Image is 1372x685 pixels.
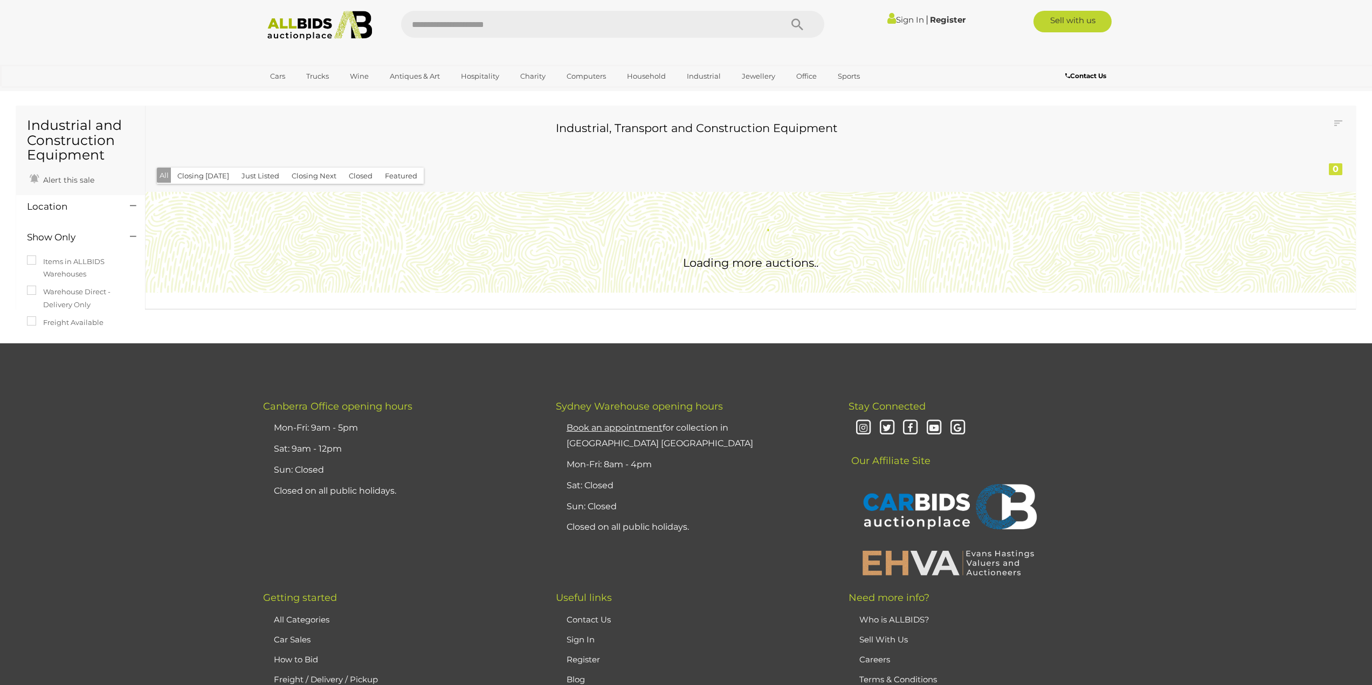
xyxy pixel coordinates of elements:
[901,419,920,438] i: Facebook
[857,473,1040,544] img: CARBIDS Auctionplace
[378,168,424,184] button: Featured
[680,67,728,85] a: Industrial
[789,67,824,85] a: Office
[564,454,822,475] li: Mon-Fri: 8am - 4pm
[560,67,613,85] a: Computers
[683,256,818,269] span: Loading more auctions..
[849,592,929,604] span: Need more info?
[27,316,104,329] label: Freight Available
[27,171,97,187] a: Alert this sale
[859,634,908,645] a: Sell With Us
[27,202,114,212] h4: Location
[271,418,529,439] li: Mon-Fri: 9am - 5pm
[564,496,822,517] li: Sun: Closed
[40,175,94,185] span: Alert this sale
[567,634,595,645] a: Sign In
[164,122,1229,134] h3: Industrial, Transport and Construction Equipment
[342,168,379,184] button: Closed
[263,85,354,103] a: [GEOGRAPHIC_DATA]
[1329,163,1342,175] div: 0
[859,614,929,625] a: Who is ALLBIDS?
[878,419,897,438] i: Twitter
[274,674,378,684] a: Freight / Delivery / Pickup
[567,614,611,625] a: Contact Us
[1065,72,1106,80] b: Contact Us
[27,255,134,281] label: Items in ALLBIDS Warehouses
[27,286,134,311] label: Warehouse Direct - Delivery Only
[343,67,376,85] a: Wine
[27,118,134,163] h1: Industrial and Construction Equipment
[849,439,930,467] span: Our Affiliate Site
[887,15,924,25] a: Sign In
[567,654,600,665] a: Register
[274,634,311,645] a: Car Sales
[859,654,890,665] a: Careers
[857,549,1040,577] img: EHVA | Evans Hastings Valuers and Auctioneers
[620,67,673,85] a: Household
[27,232,114,243] h4: Show Only
[567,674,585,684] a: Blog
[770,11,824,38] button: Search
[513,67,553,85] a: Charity
[831,67,867,85] a: Sports
[157,168,171,183] button: All
[854,419,873,438] i: Instagram
[263,67,292,85] a: Cars
[285,168,343,184] button: Closing Next
[271,460,529,481] li: Sun: Closed
[235,168,286,184] button: Just Listed
[735,67,782,85] a: Jewellery
[926,13,928,25] span: |
[567,423,753,448] a: Book an appointmentfor collection in [GEOGRAPHIC_DATA] [GEOGRAPHIC_DATA]
[1065,70,1109,82] a: Contact Us
[556,400,723,412] span: Sydney Warehouse opening hours
[564,475,822,496] li: Sat: Closed
[925,419,943,438] i: Youtube
[930,15,966,25] a: Register
[948,419,967,438] i: Google
[383,67,447,85] a: Antiques & Art
[849,400,926,412] span: Stay Connected
[263,592,337,604] span: Getting started
[271,439,529,460] li: Sat: 9am - 12pm
[299,67,336,85] a: Trucks
[171,168,236,184] button: Closing [DATE]
[859,674,937,684] a: Terms & Conditions
[261,11,378,40] img: Allbids.com.au
[556,592,612,604] span: Useful links
[274,654,318,665] a: How to Bid
[1033,11,1112,32] a: Sell with us
[263,400,412,412] span: Canberra Office opening hours
[454,67,506,85] a: Hospitality
[271,481,529,502] li: Closed on all public holidays.
[564,517,822,538] li: Closed on all public holidays.
[274,614,329,625] a: All Categories
[567,423,663,433] u: Book an appointment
